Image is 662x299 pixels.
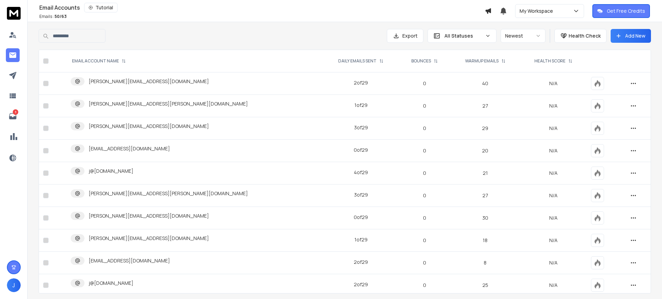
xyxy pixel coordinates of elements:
[6,109,20,123] a: 3
[89,257,170,264] p: [EMAIL_ADDRESS][DOMAIN_NAME]
[39,14,67,19] p: Emails :
[403,170,446,177] p: 0
[501,29,545,43] button: Newest
[354,124,368,131] div: 3 of 29
[403,102,446,109] p: 0
[354,236,368,243] div: 1 of 29
[450,95,520,117] td: 27
[450,185,520,207] td: 27
[89,235,209,242] p: [PERSON_NAME][EMAIL_ADDRESS][DOMAIN_NAME]
[354,214,368,221] div: 0 of 29
[534,58,565,64] p: HEALTH SCORE
[387,29,423,43] button: Export
[524,170,583,177] p: N/A
[7,278,21,292] button: J
[39,3,485,12] div: Email Accounts
[450,207,520,229] td: 30
[89,100,248,107] p: [PERSON_NAME][EMAIL_ADDRESS][PERSON_NAME][DOMAIN_NAME]
[524,215,583,221] p: N/A
[89,280,133,287] p: j@[DOMAIN_NAME]
[524,147,583,154] p: N/A
[89,168,133,175] p: j@[DOMAIN_NAME]
[72,58,126,64] div: EMAIL ACCOUNT NAME
[354,102,368,109] div: 1 of 29
[89,212,209,219] p: [PERSON_NAME][EMAIL_ADDRESS][DOMAIN_NAME]
[520,8,556,14] p: My Workspace
[524,192,583,199] p: N/A
[13,109,18,115] p: 3
[403,192,446,199] p: 0
[611,29,651,43] button: Add New
[354,79,368,86] div: 2 of 29
[411,58,431,64] p: BOUNCES
[444,32,482,39] p: All Statuses
[524,102,583,109] p: N/A
[450,117,520,140] td: 29
[354,281,368,288] div: 2 of 29
[403,147,446,154] p: 0
[54,13,67,19] span: 50 / 63
[89,190,248,197] p: [PERSON_NAME][EMAIL_ADDRESS][PERSON_NAME][DOMAIN_NAME]
[354,191,368,198] div: 3 of 29
[89,145,170,152] p: [EMAIL_ADDRESS][DOMAIN_NAME]
[450,162,520,185] td: 21
[450,252,520,274] td: 8
[524,259,583,266] p: N/A
[465,58,499,64] p: WARMUP EMAILS
[89,78,209,85] p: [PERSON_NAME][EMAIL_ADDRESS][DOMAIN_NAME]
[403,125,446,132] p: 0
[569,32,601,39] p: Health Check
[84,3,118,12] button: Tutorial
[403,259,446,266] p: 0
[450,274,520,297] td: 25
[450,229,520,252] td: 18
[403,215,446,221] p: 0
[403,80,446,87] p: 0
[354,259,368,266] div: 2 of 29
[403,282,446,289] p: 0
[354,169,368,176] div: 4 of 29
[607,8,645,14] p: Get Free Credits
[592,4,650,18] button: Get Free Credits
[554,29,606,43] button: Health Check
[524,125,583,132] p: N/A
[524,237,583,244] p: N/A
[524,282,583,289] p: N/A
[89,123,209,130] p: [PERSON_NAME][EMAIL_ADDRESS][DOMAIN_NAME]
[524,80,583,87] p: N/A
[354,147,368,153] div: 0 of 29
[403,237,446,244] p: 0
[450,72,520,95] td: 40
[338,58,377,64] p: DAILY EMAILS SENT
[450,140,520,162] td: 20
